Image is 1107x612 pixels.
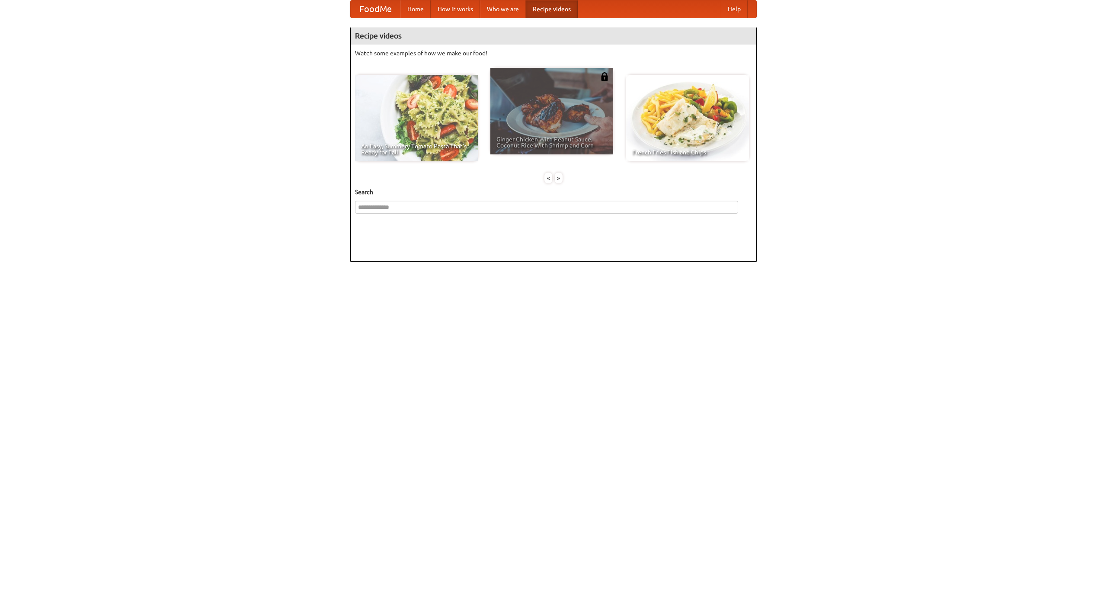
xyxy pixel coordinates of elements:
[632,149,743,155] span: French Fries Fish and Chips
[355,188,752,196] h5: Search
[351,0,400,18] a: FoodMe
[555,173,563,183] div: »
[351,27,756,45] h4: Recipe videos
[355,75,478,161] a: An Easy, Summery Tomato Pasta That's Ready for Fall
[431,0,480,18] a: How it works
[526,0,578,18] a: Recipe videos
[355,49,752,58] p: Watch some examples of how we make our food!
[400,0,431,18] a: Home
[480,0,526,18] a: Who we are
[600,72,609,81] img: 483408.png
[361,143,472,155] span: An Easy, Summery Tomato Pasta That's Ready for Fall
[626,75,749,161] a: French Fries Fish and Chips
[721,0,748,18] a: Help
[544,173,552,183] div: «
